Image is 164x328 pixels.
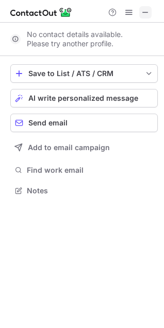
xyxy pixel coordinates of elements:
[10,184,158,198] button: Notes
[10,6,72,19] img: ContactOut v5.3.10
[10,64,158,83] button: save-profile-one-click
[10,89,158,107] button: AI write personalized message
[10,31,158,47] div: No contact details available. Please try another profile.
[28,94,138,102] span: AI write personalized message
[27,166,154,175] span: Find work email
[10,163,158,177] button: Find work email
[10,114,158,132] button: Send email
[10,138,158,157] button: Add to email campaign
[27,186,154,195] span: Notes
[28,69,140,78] div: Save to List / ATS / CRM
[28,143,110,152] span: Add to email campaign
[28,119,68,127] span: Send email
